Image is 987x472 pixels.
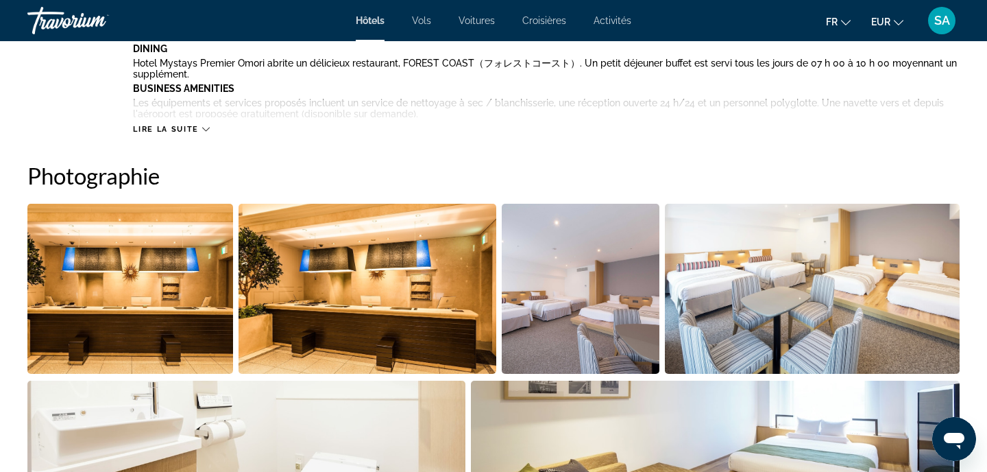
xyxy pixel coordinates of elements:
a: Travorium [27,3,164,38]
button: Change currency [871,12,903,32]
iframe: Bouton de lancement de la fenêtre de messagerie [932,417,976,461]
b: Dining [133,43,167,54]
span: EUR [871,16,890,27]
a: Hôtels [356,15,385,26]
p: Hotel Mystays Premier Omori abrite un délicieux restaurant, FOREST COAST（フォレストコースト）. Un petit déj... [133,58,960,80]
button: User Menu [924,6,960,35]
div: La description [27,14,99,117]
button: Change language [826,12,851,32]
span: SA [934,14,950,27]
span: fr [826,16,838,27]
span: Lire la suite [133,125,198,134]
b: Business Amenities [133,83,234,94]
a: Vols [412,15,431,26]
button: Open full-screen image slider [502,203,659,375]
button: Open full-screen image slider [27,203,233,375]
h2: Photographie [27,162,960,189]
a: Voitures [459,15,495,26]
button: Open full-screen image slider [239,203,496,375]
button: Lire la suite [133,124,209,134]
button: Open full-screen image slider [665,203,960,375]
a: Croisières [522,15,566,26]
a: Activités [594,15,631,26]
